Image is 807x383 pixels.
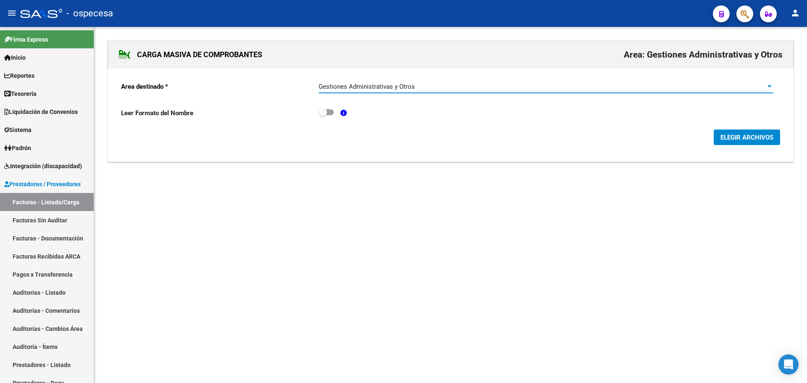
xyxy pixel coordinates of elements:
[4,107,78,116] span: Liquidación de Convenios
[4,89,37,98] span: Tesorería
[4,71,34,80] span: Reportes
[4,35,48,44] span: Firma Express
[624,47,783,63] h2: Area: Gestiones Administrativas y Otros
[7,8,17,18] mat-icon: menu
[4,161,82,171] span: Integración (discapacidad)
[714,129,780,145] button: ELEGIR ARCHIVOS
[119,48,262,61] h1: CARGA MASIVA DE COMPROBANTES
[720,134,773,141] span: ELEGIR ARCHIVOS
[319,83,415,90] span: Gestiones Administrativas y Otros
[121,82,319,91] p: Area destinado *
[66,4,113,23] span: - ospecesa
[121,108,319,118] p: Leer Formato del Nombre
[4,143,31,153] span: Padrón
[4,180,81,189] span: Prestadores / Proveedores
[4,53,26,62] span: Inicio
[778,354,799,375] div: Open Intercom Messenger
[790,8,800,18] mat-icon: person
[4,125,32,135] span: Sistema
